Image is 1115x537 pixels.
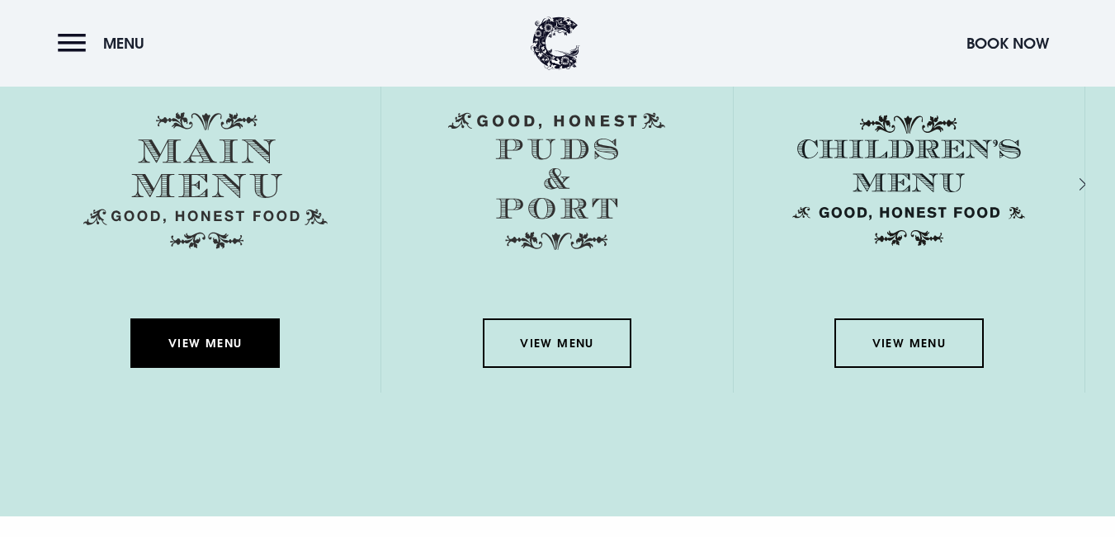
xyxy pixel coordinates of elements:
a: View Menu [130,318,279,368]
img: Childrens Menu 1 [787,112,1031,249]
span: Menu [103,34,144,53]
button: Menu [58,26,153,61]
img: Menu puds and port [448,112,665,251]
img: Menu main menu [83,112,328,249]
img: Clandeboye Lodge [531,16,580,70]
button: Book Now [958,26,1057,61]
a: View Menu [483,318,631,368]
div: Next slide [1057,172,1073,196]
a: View Menu [834,318,983,368]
